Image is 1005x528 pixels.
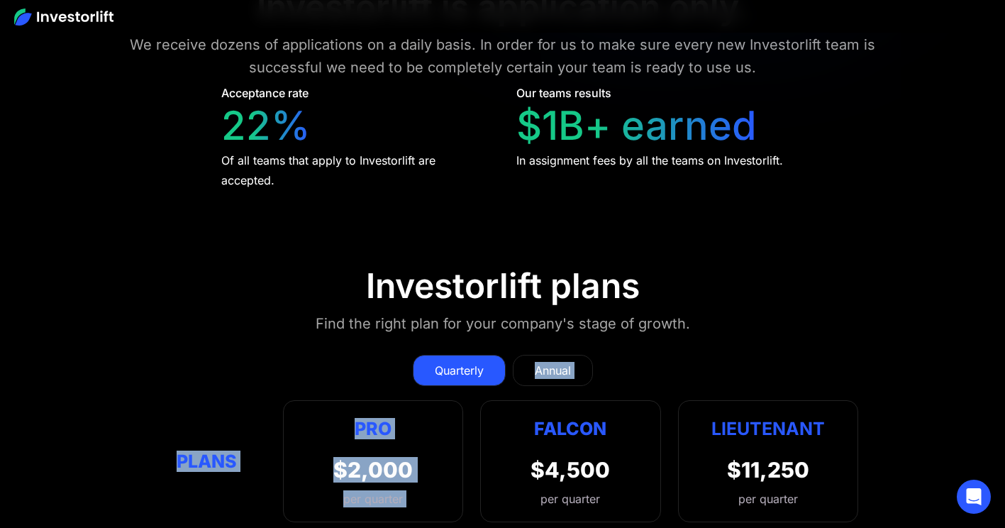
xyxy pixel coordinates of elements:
div: $4,500 [531,457,610,483]
div: 22% [221,102,311,150]
div: $11,250 [727,457,809,483]
div: per quarter [540,490,600,507]
div: Quarterly [435,362,484,379]
div: per quarter [333,490,413,507]
div: Plans [147,447,266,475]
div: Pro [333,415,413,443]
div: Our teams results [516,84,611,101]
div: Acceptance rate [221,84,309,101]
div: Open Intercom Messenger [957,480,991,514]
div: $2,000 [333,457,413,483]
strong: Lieutenant [711,418,825,439]
div: $1B+ earned [516,102,757,150]
div: per quarter [738,490,798,507]
div: Investorlift plans [366,265,640,307]
div: Find the right plan for your company's stage of growth. [316,312,690,335]
div: Annual [535,362,571,379]
div: We receive dozens of applications on a daily basis. In order for us to make sure every new Invest... [101,33,905,79]
div: Falcon [534,415,606,443]
div: Of all teams that apply to Investorlift are accepted. [221,150,490,190]
div: In assignment fees by all the teams on Investorlift. [516,150,783,170]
